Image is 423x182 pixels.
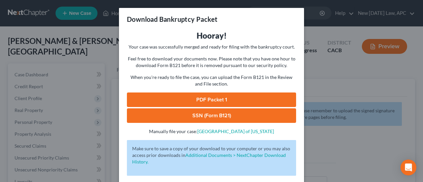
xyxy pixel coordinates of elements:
p: When you're ready to file the case, you can upload the Form B121 in the Review and File section. [127,74,296,87]
a: Additional Documents > NextChapter Download History. [132,152,286,164]
p: Manually file your case: [127,128,296,135]
p: Your case was successfully merged and ready for filing with the bankruptcy court. [127,44,296,50]
p: Make sure to save a copy of your download to your computer or you may also access prior downloads in [132,145,291,165]
h3: Hooray! [127,30,296,41]
a: PDF Packet 1 [127,92,296,107]
p: Feel free to download your documents now. Please note that you have one hour to download Form B12... [127,55,296,69]
h3: Download Bankruptcy Packet [127,15,217,24]
a: SSN (Form B121) [127,108,296,123]
div: Open Intercom Messenger [401,160,416,175]
a: [GEOGRAPHIC_DATA] of [US_STATE] [197,128,274,134]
